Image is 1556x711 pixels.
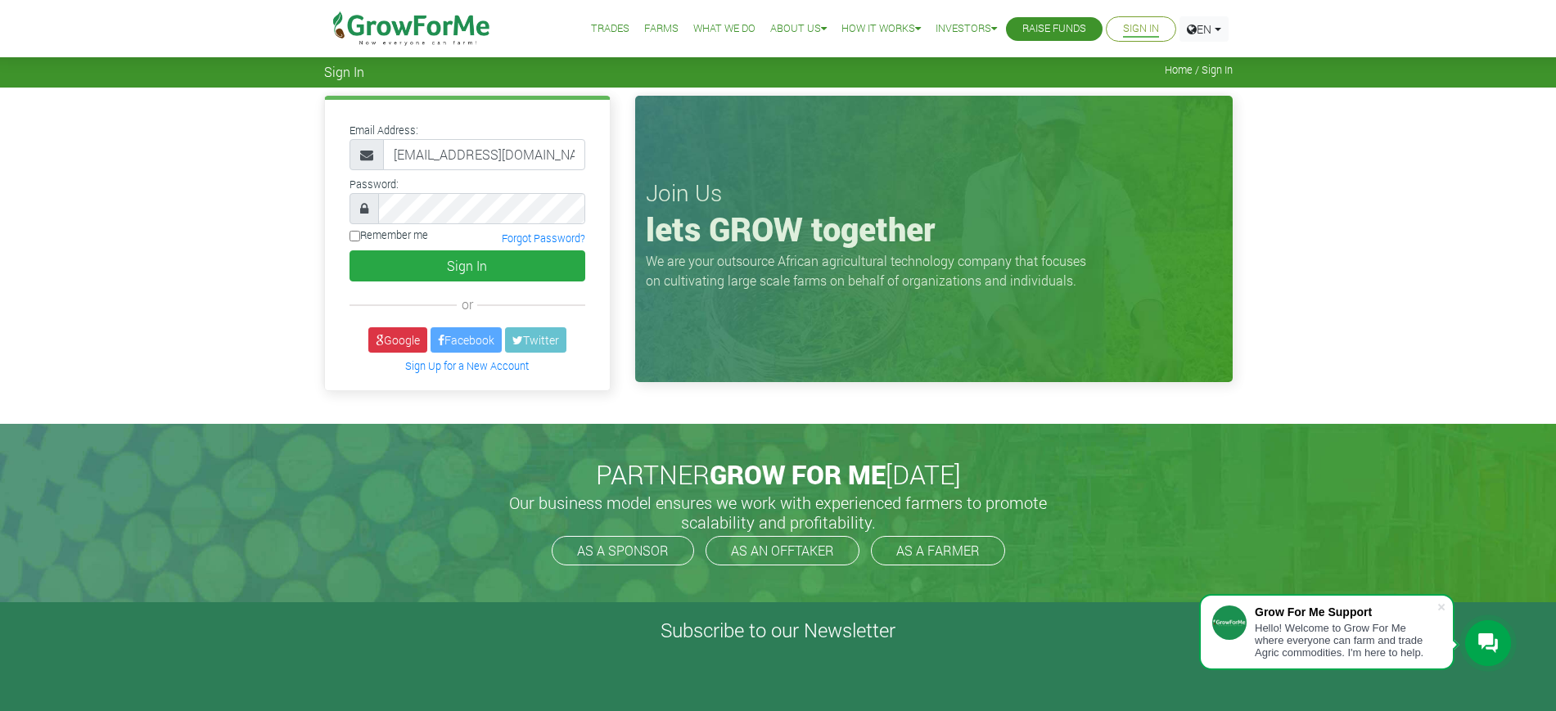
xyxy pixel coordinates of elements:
h1: lets GROW together [646,209,1222,249]
a: EN [1179,16,1229,42]
div: Grow For Me Support [1255,605,1436,619]
a: Sign In [1123,20,1159,38]
h3: Join Us [646,179,1222,207]
a: Sign Up for a New Account [405,359,529,372]
label: Remember me [350,227,428,243]
label: Password: [350,177,399,192]
a: How it Works [841,20,921,38]
label: Email Address: [350,123,418,138]
a: AS A SPONSOR [552,536,694,565]
input: Email Address [383,139,585,170]
a: Trades [591,20,629,38]
h4: Subscribe to our Newsletter [20,619,1536,642]
a: AS A FARMER [871,536,1005,565]
div: or [350,295,585,314]
h5: Our business model ensures we work with experienced farmers to promote scalability and profitabil... [492,493,1065,532]
a: Raise Funds [1022,20,1086,38]
span: GROW FOR ME [710,457,886,492]
a: What We Do [693,20,755,38]
a: Farms [644,20,679,38]
a: Google [368,327,427,353]
span: Home / Sign In [1165,64,1233,76]
a: AS AN OFFTAKER [706,536,859,565]
a: Investors [936,20,997,38]
button: Sign In [350,250,585,281]
a: Forgot Password? [502,232,585,245]
p: We are your outsource African agricultural technology company that focuses on cultivating large s... [646,251,1096,290]
a: About Us [770,20,827,38]
h2: PARTNER [DATE] [331,459,1226,490]
span: Sign In [324,64,364,79]
div: Hello! Welcome to Grow For Me where everyone can farm and trade Agric commodities. I'm here to help. [1255,622,1436,659]
input: Remember me [350,231,360,241]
